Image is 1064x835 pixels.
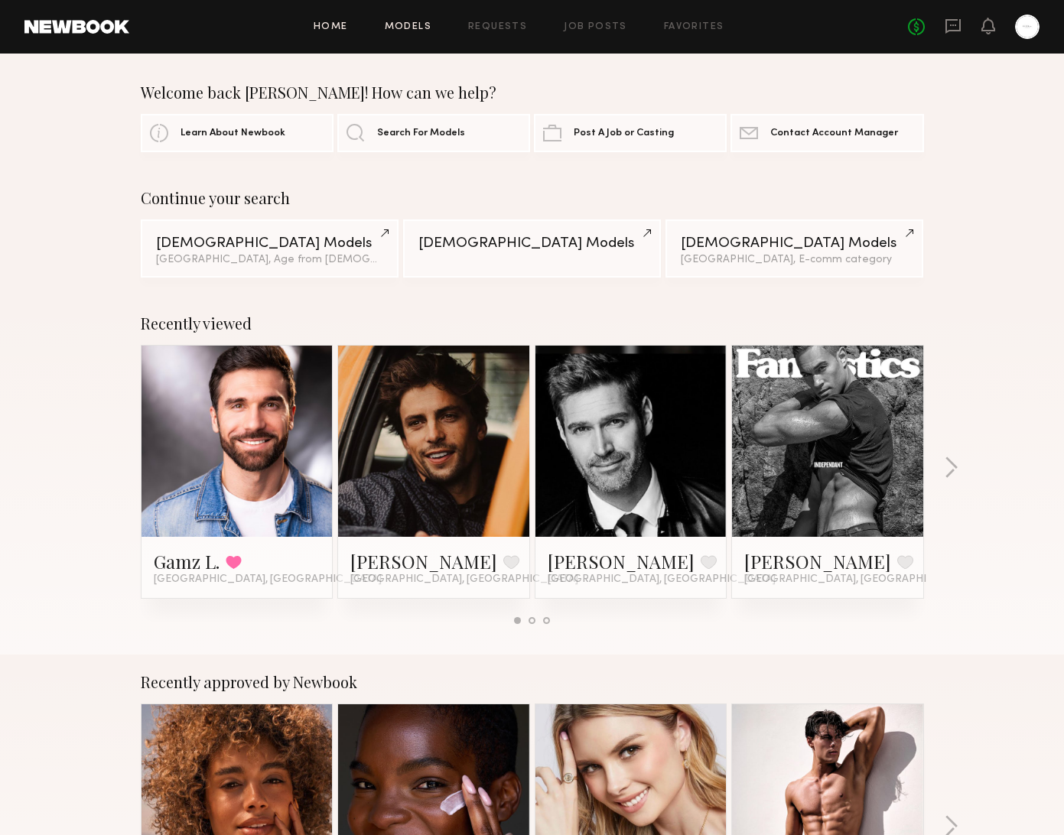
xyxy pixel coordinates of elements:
[730,114,923,152] a: Contact Account Manager
[681,236,908,251] div: [DEMOGRAPHIC_DATA] Models
[564,22,627,32] a: Job Posts
[548,549,695,573] a: [PERSON_NAME]
[418,236,646,251] div: [DEMOGRAPHIC_DATA] Models
[141,83,924,102] div: Welcome back [PERSON_NAME]! How can we help?
[403,219,661,278] a: [DEMOGRAPHIC_DATA] Models
[468,22,527,32] a: Requests
[156,255,383,265] div: [GEOGRAPHIC_DATA], Age from [DEMOGRAPHIC_DATA].
[377,128,465,138] span: Search For Models
[156,236,383,251] div: [DEMOGRAPHIC_DATA] Models
[664,22,724,32] a: Favorites
[350,573,578,586] span: [GEOGRAPHIC_DATA], [GEOGRAPHIC_DATA]
[574,128,674,138] span: Post A Job or Casting
[181,128,285,138] span: Learn About Newbook
[681,255,908,265] div: [GEOGRAPHIC_DATA], E-comm category
[314,22,348,32] a: Home
[141,114,334,152] a: Learn About Newbook
[141,673,924,691] div: Recently approved by Newbook
[534,114,727,152] a: Post A Job or Casting
[141,189,924,207] div: Continue your search
[337,114,530,152] a: Search For Models
[154,549,220,573] a: Gamz L.
[548,573,776,586] span: [GEOGRAPHIC_DATA], [GEOGRAPHIC_DATA]
[350,549,497,573] a: [PERSON_NAME]
[665,219,923,278] a: [DEMOGRAPHIC_DATA] Models[GEOGRAPHIC_DATA], E-comm category
[141,219,399,278] a: [DEMOGRAPHIC_DATA] Models[GEOGRAPHIC_DATA], Age from [DEMOGRAPHIC_DATA].
[154,573,382,586] span: [GEOGRAPHIC_DATA], [GEOGRAPHIC_DATA]
[744,573,972,586] span: [GEOGRAPHIC_DATA], [GEOGRAPHIC_DATA]
[770,128,898,138] span: Contact Account Manager
[744,549,891,573] a: [PERSON_NAME]
[385,22,431,32] a: Models
[141,314,924,333] div: Recently viewed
